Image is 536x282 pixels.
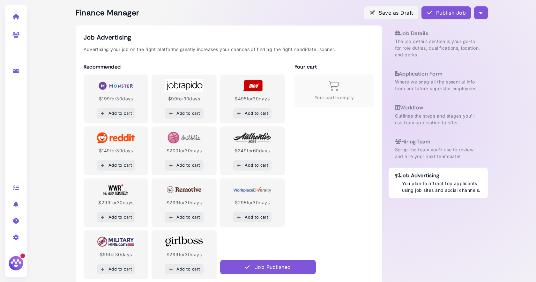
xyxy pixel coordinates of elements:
[88,147,144,154] div: $ 149 for 30 days
[100,162,132,169] div: Add to cart
[165,212,204,222] button: Add to cart
[236,110,268,117] div: Add to cart
[165,108,204,119] button: Add to cart
[402,180,481,193] p: You plan to attract top applicants using job sites and social channels.
[165,79,203,92] img: JobRapido
[225,95,280,102] div: $ 495 for 30 days
[395,30,481,36] h3: Job Details
[84,33,336,41] h2: Job Advertising
[225,199,280,206] div: $ 295 for 30 days
[97,183,135,196] img: We Work Remotely
[165,160,204,170] button: Add to cart
[395,71,481,77] h3: Application Form
[395,112,481,126] p: Outlines the steps and stages you'll use from application to offer.
[234,183,271,196] img: WorkplaceDiversity.com
[84,46,336,53] p: Advertising your job on the right platforms greatly increases your chances of finding the right c...
[234,79,271,92] img: Dice
[421,6,471,19] button: Publish Job
[369,9,413,17] div: Save as Draft
[165,183,203,196] img: Remotive
[395,139,481,145] h3: Hiring Team
[156,147,212,154] div: $ 200 for 30 days
[165,131,203,144] img: Dribbble
[395,38,481,58] p: The job details section is your go-to for role duties, qualifications, location, and perks.
[395,172,481,178] h3: Job Advertising
[395,105,481,111] h3: Workflow
[97,131,135,144] img: Reddit
[100,110,132,117] div: Add to cart
[225,147,280,154] div: $ 249 for 60 days
[168,162,200,169] div: Add to cart
[100,214,132,221] div: Add to cart
[88,199,144,206] div: $ 299 for 30 days
[236,214,268,221] div: Add to cart
[395,146,481,160] p: Setup the team you'll use to review and hire your next teammate!
[233,108,272,119] button: Add to cart
[156,95,212,102] div: $ 99 for 30 days
[165,235,203,248] img: GirlBoss
[236,162,268,169] div: Add to cart
[8,255,24,271] img: Megan
[76,8,139,18] h2: Finance Manager
[97,108,136,119] button: Add to cart
[294,64,317,70] h3: Your cart
[156,199,212,206] div: $ 299 for 30 days
[168,110,200,117] div: Add to cart
[234,131,271,144] img: Authentic Jobs
[97,79,135,92] img: Monster
[88,95,144,102] div: $ 199 for 30 days
[97,235,135,248] img: Military Hire
[427,9,466,17] div: Publish Job
[364,6,418,19] button: Save as Draft
[88,251,144,258] div: $ 99 for 30 days
[97,212,136,222] button: Add to cart
[97,160,136,170] button: Add to cart
[233,160,272,170] button: Add to cart
[395,78,481,92] p: Where we snag all the essential info from our future superstar employees!
[156,251,212,258] div: $ 299 for 30 days
[84,64,285,70] h3: Recommended
[168,214,200,221] div: Add to cart
[255,263,291,271] div: Job Published
[233,212,272,222] button: Add to cart
[294,75,374,107] div: Your cart is empty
